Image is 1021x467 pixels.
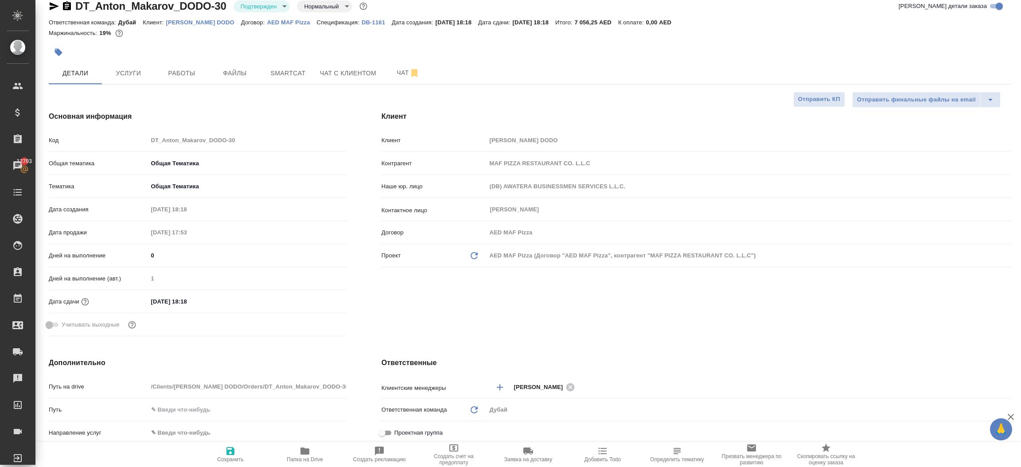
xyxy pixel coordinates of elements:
a: DB-1161 [362,18,392,26]
button: Создать счет на предоплату [417,442,491,467]
div: Общая Тематика [148,156,346,171]
p: Договор: [241,19,267,26]
span: Отправить финальные файлы на email [857,95,976,105]
p: Итого: [555,19,574,26]
h4: Клиент [382,111,1011,122]
button: Добавить тэг [49,43,68,62]
div: ✎ Введи что-нибудь [148,425,346,440]
span: [PERSON_NAME] [514,383,569,392]
input: ✎ Введи что-нибудь [148,249,346,262]
span: Добавить Todo [585,456,621,463]
p: Код [49,136,148,145]
p: Спецификация: [317,19,362,26]
span: Услуги [107,68,150,79]
p: Наше юр. лицо [382,182,487,191]
a: 12703 [2,155,33,177]
a: [PERSON_NAME] DODO [166,18,241,26]
div: AED MAF Pizza (Договор "AED MAF Pizza", контрагент "MAF PIZZA RESTAURANT CO. L.L.C") [487,248,1011,263]
p: Клиент: [143,19,166,26]
input: ✎ Введи что-нибудь [148,403,346,416]
div: Подтвержден [297,0,352,12]
button: Папка на Drive [268,442,342,467]
svg: Отписаться [409,68,420,78]
button: Скопировать ссылку [62,1,72,12]
p: DB-1161 [362,19,392,26]
p: Контактное лицо [382,206,487,215]
input: Пустое поле [148,134,346,147]
button: Сохранить [193,442,268,467]
button: Определить тематику [640,442,714,467]
button: Доп статусы указывают на важность/срочность заказа [358,0,369,12]
span: Отправить КП [798,94,840,105]
input: Пустое поле [148,272,346,285]
button: Создать рекламацию [342,442,417,467]
input: Пустое поле [148,203,226,216]
p: 7 056,25 AED [575,19,618,26]
div: split button [852,92,1001,108]
p: Дата создания: [392,19,435,26]
button: Скопировать ссылку для ЯМессенджера [49,1,59,12]
button: Заявка на доставку [491,442,565,467]
p: Договор [382,228,487,237]
p: AED MAF Pizza [267,19,316,26]
span: Заявка на доставку [504,456,552,463]
h4: Основная информация [49,111,346,122]
button: Если добавить услуги и заполнить их объемом, то дата рассчитается автоматически [79,296,91,307]
input: Пустое поле [487,180,1011,193]
button: Подтвержден [238,3,280,10]
button: Нормальный [301,3,341,10]
span: 12703 [12,157,37,166]
span: Файлы [214,68,256,79]
button: Скопировать ссылку на оценку заказа [789,442,863,467]
input: Пустое поле [487,157,1011,170]
div: [PERSON_NAME] [514,381,578,393]
p: Клиентские менеджеры [382,384,487,393]
span: Smartcat [267,68,309,79]
input: ✎ Введи что-нибудь [148,295,226,308]
p: Дней на выполнение (авт.) [49,274,148,283]
button: Отправить КП [793,92,845,107]
p: Дней на выполнение [49,251,148,260]
a: AED MAF Pizza [267,18,316,26]
div: ✎ Введи что-нибудь [151,428,335,437]
p: Дата сдачи [49,297,79,306]
span: Создать рекламацию [353,456,406,463]
p: Дубай [118,19,143,26]
p: Контрагент [382,159,487,168]
span: Учитывать выходные [62,320,120,329]
input: Пустое поле [487,226,1011,239]
p: Общая тематика [49,159,148,168]
button: 5680.50 AED; [113,27,125,39]
p: 19% [99,30,113,36]
p: Тематика [49,182,148,191]
button: Добавить менеджера [489,377,510,398]
button: Отправить финальные файлы на email [852,92,981,108]
p: Проект [382,251,401,260]
p: Дата продажи [49,228,148,237]
p: Ответственная команда: [49,19,118,26]
span: Работы [160,68,203,79]
button: Добавить Todo [565,442,640,467]
input: Пустое поле [487,134,1011,147]
p: 0,00 AED [646,19,678,26]
p: К оплате: [618,19,646,26]
span: Определить тематику [650,456,704,463]
button: Open [1006,386,1008,388]
span: Папка на Drive [287,456,323,463]
div: Общая Тематика [148,179,346,194]
div: Дубай [487,402,1011,417]
h4: Ответственные [382,358,1011,368]
p: Маржинальность: [49,30,99,36]
input: Пустое поле [148,226,226,239]
p: Клиент [382,136,487,145]
p: [DATE] 18:18 [435,19,478,26]
span: Сохранить [217,456,244,463]
span: [PERSON_NAME] детали заказа [899,2,987,11]
button: Призвать менеджера по развитию [714,442,789,467]
button: 🙏 [990,418,1012,440]
span: 🙏 [994,420,1009,439]
p: Путь [49,405,148,414]
p: [PERSON_NAME] DODO [166,19,241,26]
p: Ответственная команда [382,405,447,414]
span: Создать счет на предоплату [422,453,486,466]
